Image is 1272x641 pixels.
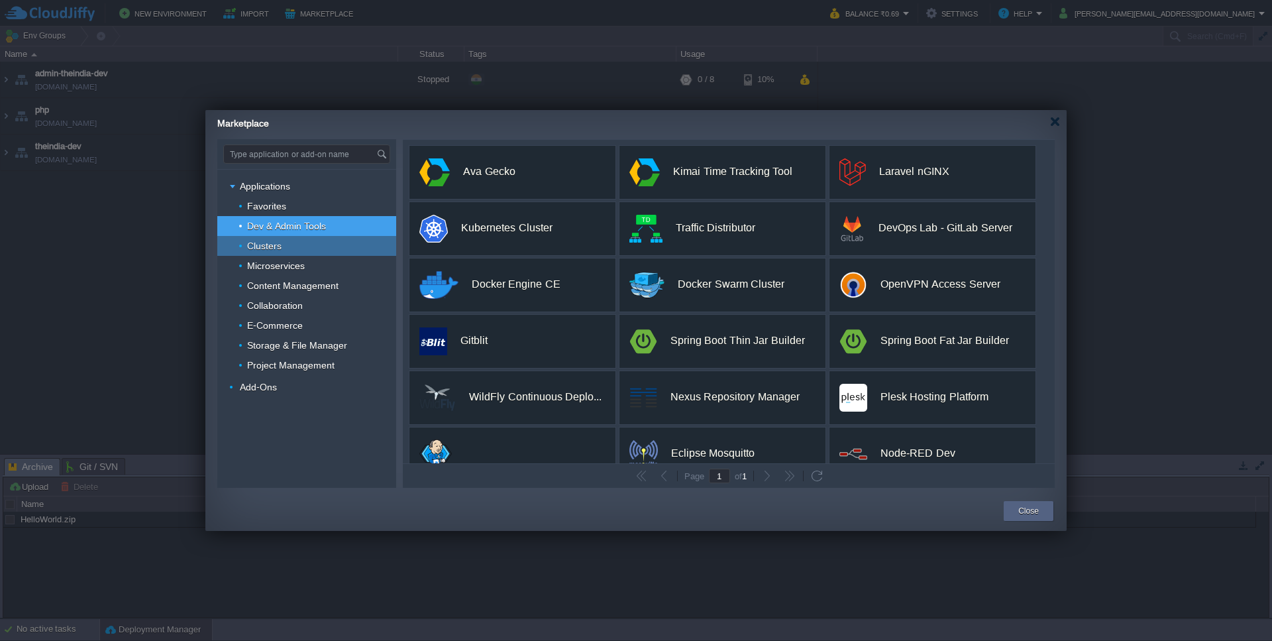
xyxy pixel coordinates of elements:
[676,214,755,242] div: Traffic Distributor
[629,271,664,299] img: docker-swarm-logo-89x70.png
[217,118,269,129] span: Marketplace
[419,271,458,299] img: docker-engine-logo-2.png
[246,240,284,252] a: Clusters
[742,471,747,481] span: 1
[460,327,488,355] div: Gitblit
[629,158,660,186] img: app.svg
[670,383,800,411] div: Nexus Repository Manager
[419,158,450,186] img: app.svg
[472,270,560,298] div: Docker Engine CE
[419,439,452,467] img: jenkins-jelastic.png
[461,214,552,242] div: Kubernetes Cluster
[678,270,784,298] div: Docker Swarm Cluster
[246,220,328,232] a: Dev & Admin Tools
[879,158,949,186] div: Laravel nGINX
[246,200,288,212] a: Favorites
[680,471,709,481] div: Page
[246,260,307,272] a: Microservices
[880,270,1000,298] div: OpenVPN Access Server
[878,214,1012,242] div: DevOps Lab - GitLab Server
[246,280,341,292] a: Content Management
[469,383,602,411] div: WildFly Continuous Deployment
[419,384,456,412] img: wildfly-logo-70px.png
[246,339,349,351] a: Storage & File Manager
[629,327,657,355] img: spring-boot-logo.png
[419,215,448,243] img: k8s-logo.png
[629,384,657,412] img: Nexus.png
[1018,504,1039,518] button: Close
[419,327,447,355] img: public.php
[839,215,865,243] img: gitlab-logo.png
[671,439,755,467] div: Eclipse Mosquitto
[246,300,305,312] a: Collaboration
[246,359,337,371] a: Project Management
[673,158,792,186] div: Kimai Time Tracking Tool
[246,320,305,331] a: E-Commerce
[839,158,866,186] img: logomark.min.svg
[880,383,988,411] div: Plesk Hosting Platform
[839,384,867,412] img: plesk.png
[238,381,279,393] a: Add-Ons
[670,327,805,355] div: Spring Boot Thin Jar Builder
[839,327,867,355] img: spring-boot-logo.png
[880,439,955,467] div: Node-RED Dev
[629,440,658,468] img: mosquitto-logo.png
[839,440,867,468] img: node-red-logo.png
[629,215,662,243] img: public.php
[730,471,751,481] div: of
[238,180,292,192] a: Applications
[880,327,1009,355] div: Spring Boot Fat Jar Builder
[463,158,515,186] div: Ava Gecko
[839,271,867,299] img: logo.png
